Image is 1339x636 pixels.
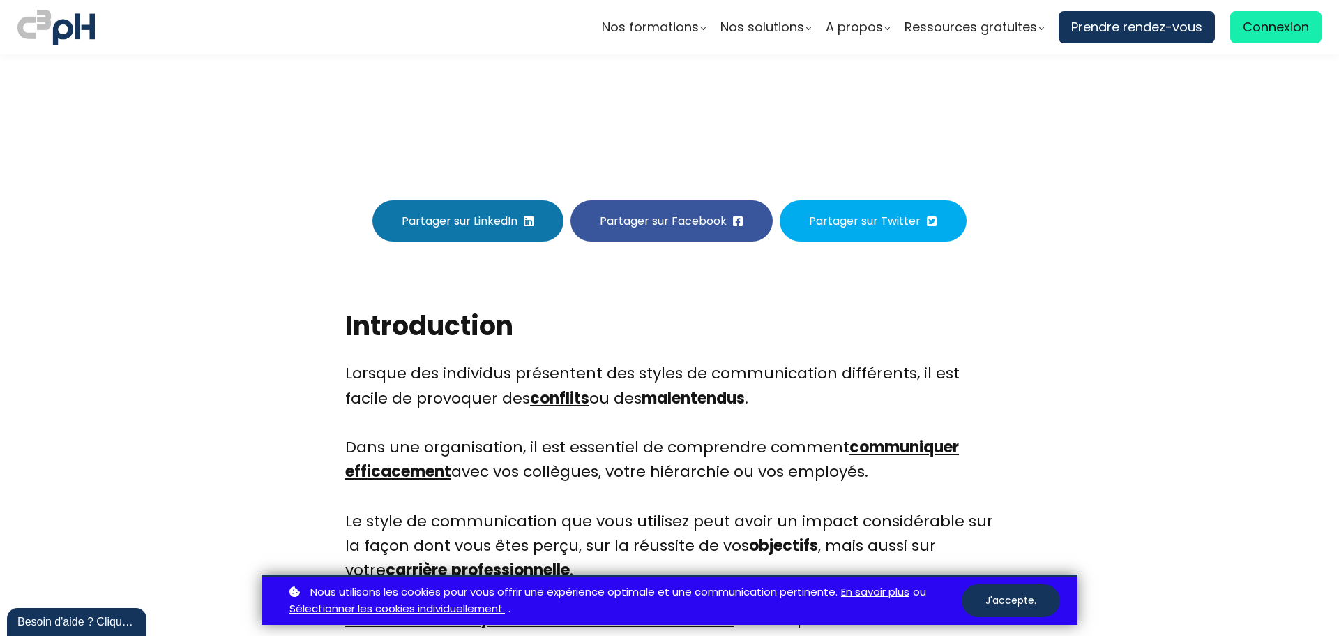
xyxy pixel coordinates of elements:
[402,212,517,230] span: Partager sur LinkedIn
[345,308,994,343] h2: Introduction
[642,387,745,409] b: malentendus
[962,584,1060,617] button: J'accepte.
[849,436,959,458] a: communiquer
[1243,17,1309,38] span: Connexion
[780,200,967,242] button: Partager sur Twitter
[745,387,748,409] span: .
[809,212,921,230] span: Partager sur Twitter
[386,559,447,581] b: carrière
[451,559,570,581] b: professionnelle
[345,362,960,408] span: Lorsque des individus présentent des styles de communication différents, il est facile de provoqu...
[1059,11,1215,43] a: Prendre rendez-vous
[286,584,962,619] p: ou .
[600,212,727,230] span: Partager sur Facebook
[345,461,451,482] a: efficacement
[602,17,699,38] span: Nos formations
[1230,11,1322,43] a: Connexion
[749,535,818,556] b: objectifs
[905,17,1037,38] span: Ressources gratuites
[7,605,149,636] iframe: chat widget
[530,387,589,409] a: conflits
[841,584,909,601] a: En savoir plus
[1071,17,1202,38] span: Prendre rendez-vous
[310,584,838,601] span: Nous utilisons les cookies pour vous offrir une expérience optimale et une communication pertinente.
[589,387,642,409] span: ou des
[826,17,883,38] span: A propos
[720,17,804,38] span: Nos solutions
[570,200,773,242] button: Partager sur Facebook
[17,7,95,47] img: logo C3PH
[289,600,505,618] a: Sélectionner les cookies individuellement.
[372,200,563,242] button: Partager sur LinkedIn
